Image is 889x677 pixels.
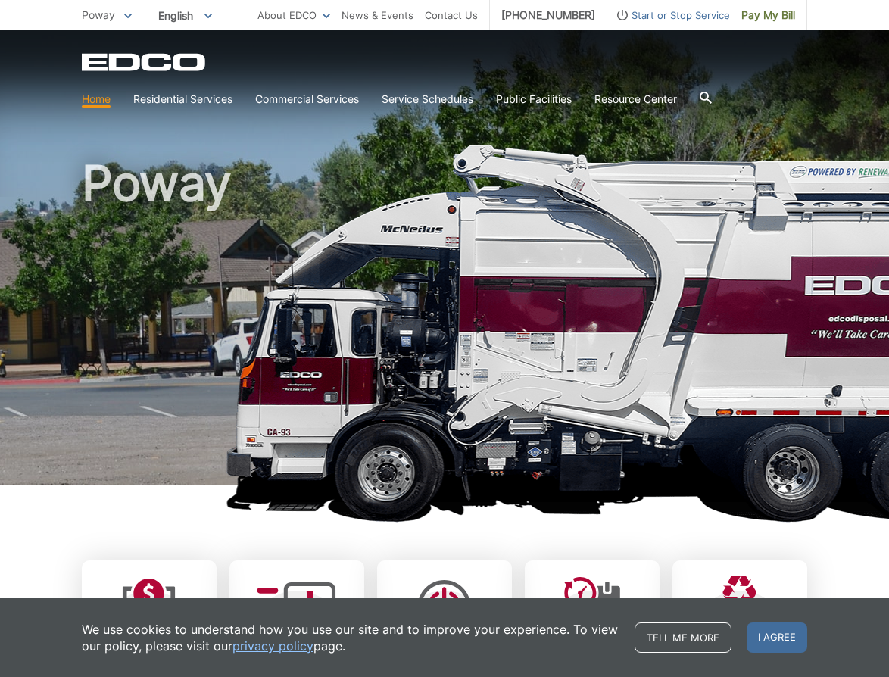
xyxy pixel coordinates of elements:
[382,91,473,108] a: Service Schedules
[635,622,731,653] a: Tell me more
[741,7,795,23] span: Pay My Bill
[342,7,413,23] a: News & Events
[496,91,572,108] a: Public Facilities
[82,91,111,108] a: Home
[255,91,359,108] a: Commercial Services
[425,7,478,23] a: Contact Us
[747,622,807,653] span: I agree
[82,159,807,491] h1: Poway
[133,91,232,108] a: Residential Services
[82,621,619,654] p: We use cookies to understand how you use our site and to improve your experience. To view our pol...
[232,638,313,654] a: privacy policy
[594,91,677,108] a: Resource Center
[82,53,207,71] a: EDCD logo. Return to the homepage.
[147,3,223,28] span: English
[257,7,330,23] a: About EDCO
[82,8,115,21] span: Poway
